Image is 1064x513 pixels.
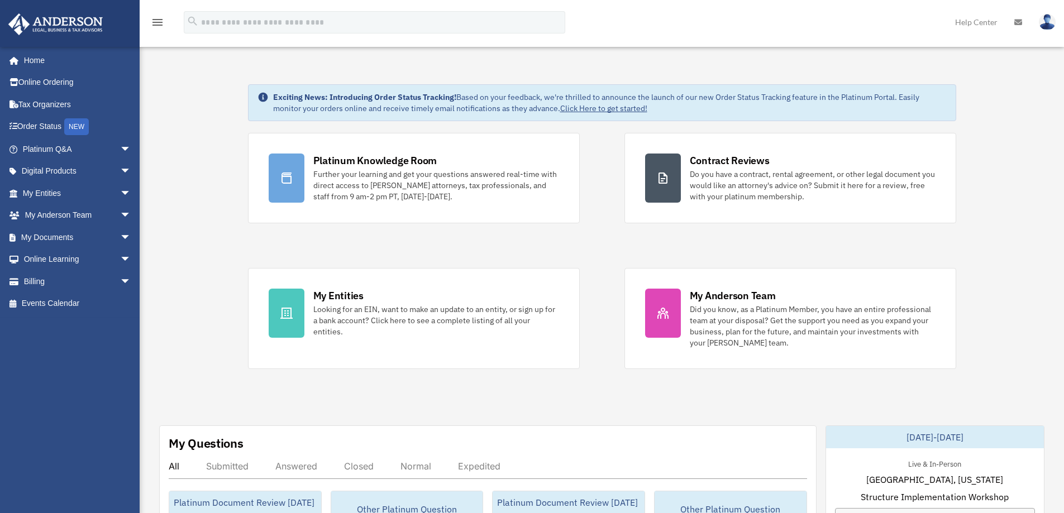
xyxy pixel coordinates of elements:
div: Contract Reviews [690,154,770,167]
a: My Anderson Team Did you know, as a Platinum Member, you have an entire professional team at your... [624,268,956,369]
div: Answered [275,461,317,472]
img: Anderson Advisors Platinum Portal [5,13,106,35]
span: arrow_drop_down [120,182,142,205]
div: All [169,461,179,472]
a: Billingarrow_drop_down [8,270,148,293]
a: Online Ordering [8,71,148,94]
div: Further your learning and get your questions answered real-time with direct access to [PERSON_NAM... [313,169,559,202]
span: Structure Implementation Workshop [861,490,1009,504]
a: Tax Organizers [8,93,148,116]
div: Did you know, as a Platinum Member, you have an entire professional team at your disposal? Get th... [690,304,936,348]
span: [GEOGRAPHIC_DATA], [US_STATE] [866,473,1003,486]
div: Normal [400,461,431,472]
div: Looking for an EIN, want to make an update to an entity, or sign up for a bank account? Click her... [313,304,559,337]
div: My Questions [169,435,244,452]
a: Contract Reviews Do you have a contract, rental agreement, or other legal document you would like... [624,133,956,223]
div: My Anderson Team [690,289,776,303]
i: menu [151,16,164,29]
a: My Anderson Teamarrow_drop_down [8,204,148,227]
i: search [187,15,199,27]
div: Do you have a contract, rental agreement, or other legal document you would like an attorney's ad... [690,169,936,202]
a: My Documentsarrow_drop_down [8,226,148,248]
span: arrow_drop_down [120,226,142,249]
strong: Exciting News: Introducing Order Status Tracking! [273,92,456,102]
span: arrow_drop_down [120,160,142,183]
img: User Pic [1039,14,1056,30]
span: arrow_drop_down [120,138,142,161]
a: My Entitiesarrow_drop_down [8,182,148,204]
a: menu [151,20,164,29]
div: Based on your feedback, we're thrilled to announce the launch of our new Order Status Tracking fe... [273,92,947,114]
a: Online Learningarrow_drop_down [8,248,148,271]
div: My Entities [313,289,364,303]
a: Events Calendar [8,293,148,315]
a: My Entities Looking for an EIN, want to make an update to an entity, or sign up for a bank accoun... [248,268,580,369]
div: [DATE]-[DATE] [826,426,1044,448]
div: Live & In-Person [899,457,970,469]
div: NEW [64,118,89,135]
span: arrow_drop_down [120,248,142,271]
a: Digital Productsarrow_drop_down [8,160,148,183]
a: Platinum Q&Aarrow_drop_down [8,138,148,160]
div: Closed [344,461,374,472]
div: Expedited [458,461,500,472]
span: arrow_drop_down [120,204,142,227]
div: Platinum Knowledge Room [313,154,437,167]
span: arrow_drop_down [120,270,142,293]
a: Platinum Knowledge Room Further your learning and get your questions answered real-time with dire... [248,133,580,223]
div: Submitted [206,461,249,472]
a: Order StatusNEW [8,116,148,138]
a: Click Here to get started! [560,103,647,113]
a: Home [8,49,142,71]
